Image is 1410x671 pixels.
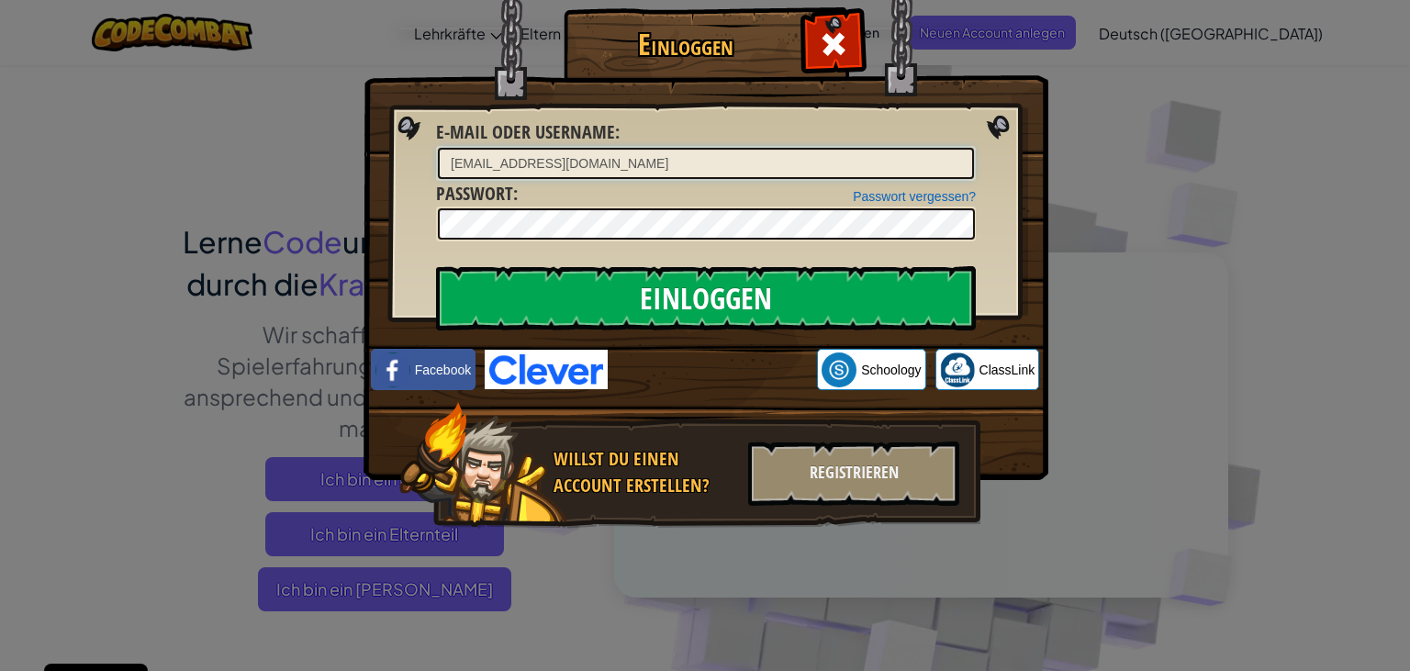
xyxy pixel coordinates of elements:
img: facebook_small.png [375,352,410,387]
div: Über Google anmelden. Wird in neuem Tab geöffnet. [617,350,808,390]
img: classlink-logo-small.png [940,352,975,387]
span: Facebook [415,361,471,379]
span: Passwort [436,181,513,206]
img: clever-logo-blue.png [485,350,608,389]
img: schoology.png [822,352,856,387]
span: ClassLink [979,361,1035,379]
iframe: Dialogfeld „Über Google anmelden“ [1033,18,1392,313]
h1: Einloggen [568,28,802,61]
span: Schoology [861,361,921,379]
iframe: Schaltfläche „Über Google anmelden“ [608,350,817,390]
a: Passwort vergessen? [853,189,976,204]
label: : [436,181,518,207]
label: : [436,119,620,146]
input: Einloggen [436,266,976,330]
span: E-Mail oder Username [436,119,615,144]
div: Registrieren [748,442,959,506]
div: Willst du einen Account erstellen? [554,446,737,498]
